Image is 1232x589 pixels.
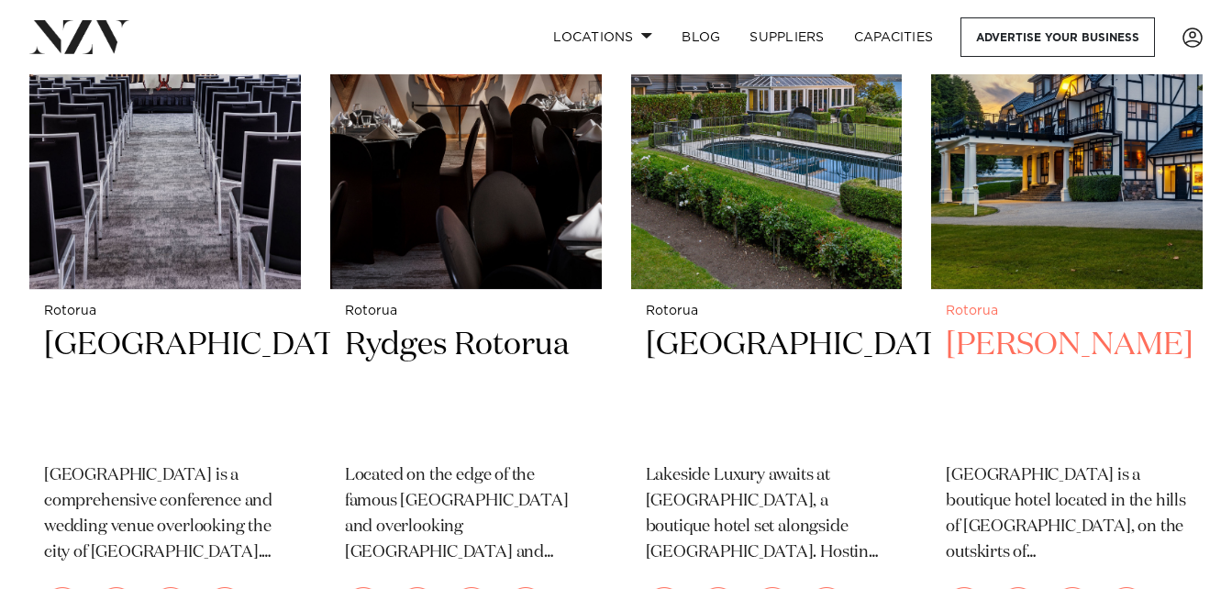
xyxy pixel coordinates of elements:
[29,20,129,53] img: nzv-logo.png
[667,17,735,57] a: BLOG
[646,463,888,566] p: Lakeside Luxury awaits at [GEOGRAPHIC_DATA], a boutique hotel set alongside [GEOGRAPHIC_DATA]. Ho...
[646,305,888,318] small: Rotorua
[946,305,1188,318] small: Rotorua
[44,305,286,318] small: Rotorua
[735,17,838,57] a: SUPPLIERS
[345,305,587,318] small: Rotorua
[538,17,667,57] a: Locations
[946,463,1188,566] p: [GEOGRAPHIC_DATA] is a boutique hotel located in the hills of [GEOGRAPHIC_DATA], on the outskirts...
[946,325,1188,449] h2: [PERSON_NAME]
[839,17,949,57] a: Capacities
[646,325,888,449] h2: [GEOGRAPHIC_DATA]
[960,17,1155,57] a: Advertise your business
[345,325,587,449] h2: Rydges Rotorua
[44,325,286,449] h2: [GEOGRAPHIC_DATA]
[345,463,587,566] p: Located on the edge of the famous [GEOGRAPHIC_DATA] and overlooking [GEOGRAPHIC_DATA] and [GEOGRA...
[44,463,286,566] p: [GEOGRAPHIC_DATA] is a comprehensive conference and wedding venue overlooking the city of [GEOGRA...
